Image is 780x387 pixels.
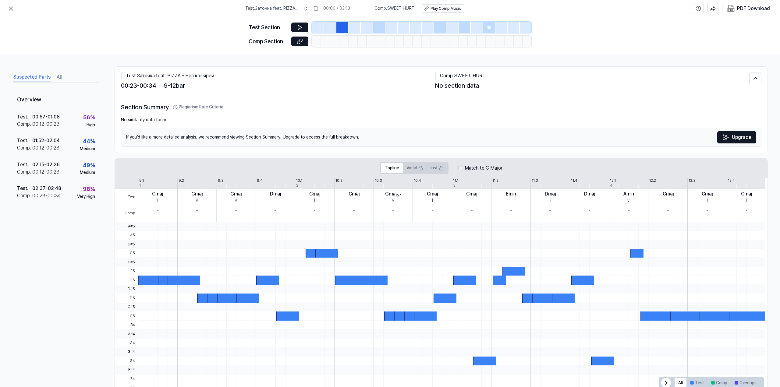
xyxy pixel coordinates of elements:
[353,214,355,220] div: -
[717,131,756,143] button: Upgrade
[353,207,355,214] div: -
[157,214,158,220] div: -
[722,134,729,141] img: Sparkles
[471,214,473,220] div: -
[707,198,708,204] div: I
[115,222,138,231] span: A#5
[235,214,237,220] div: -
[249,37,288,46] div: Comp Section
[414,178,421,183] div: 10.4
[628,207,630,214] div: -
[296,178,302,183] div: 10.1
[471,198,472,204] div: I
[465,164,502,172] label: Match to C Major
[191,190,203,198] div: Gmaj
[453,183,456,188] div: 3
[139,183,141,188] div: 1
[610,183,612,188] div: 4
[375,178,382,183] div: 10.3
[431,6,461,11] div: Play Comp Music
[349,190,360,198] div: Cmaj
[257,178,263,183] div: 9.4
[728,178,735,183] div: 12.4
[121,72,435,79] div: Test . Заточка feat. PIZZA - Без козырей
[235,198,237,204] div: V
[453,178,458,183] div: 11.1
[157,198,158,204] div: I
[431,214,433,220] div: -
[427,163,447,173] button: Inst
[706,207,708,214] div: -
[80,146,95,152] div: Medium
[396,193,401,197] sub: b7
[83,161,95,170] div: 49 %
[706,214,708,220] div: -
[545,190,556,198] div: Dmaj
[83,113,95,122] div: 56 %
[727,5,735,12] img: PDF Download
[121,128,761,147] div: If you’d like a more detailed analysis, we recommend viewing Section Summary. Upgrade to access t...
[506,190,516,198] div: Emin
[314,207,316,214] div: -
[32,144,59,152] div: 00:12 - 00:23
[218,178,224,183] div: 9.3
[549,207,551,214] div: -
[270,190,281,198] div: Dmaj
[422,4,465,13] button: Play Comp Music
[689,178,696,183] div: 12.3
[623,190,634,198] div: Amin
[121,117,761,123] div: No similarity data found.
[115,357,138,365] span: G4
[746,198,747,204] div: I
[435,72,749,79] div: Comp . SWEET HURT
[83,185,95,194] div: 98 %
[17,121,32,128] div: Comp .
[115,339,138,347] span: A4
[32,121,59,128] div: 00:12 - 00:23
[741,190,752,198] div: Cmaj
[164,81,185,90] span: 9 - 12 bar
[17,137,32,144] div: Test .
[668,198,668,204] div: I
[432,198,433,204] div: I
[335,178,342,183] div: 10.2
[115,329,138,338] span: A#4
[115,303,138,311] span: C#5
[115,294,138,302] span: D5
[628,214,630,220] div: -
[663,190,674,198] div: Cmaj
[549,214,551,220] div: -
[589,198,590,204] div: ii
[381,163,403,173] button: Topline
[32,113,60,121] div: 00:57 - 01:08
[746,214,747,220] div: -
[431,207,434,214] div: -
[667,214,669,220] div: -
[173,104,223,110] button: Plagiarism Rate Criteria
[115,276,138,284] span: E5
[471,207,473,214] div: -
[588,207,590,214] div: -
[196,214,198,220] div: -
[87,122,95,128] div: High
[627,198,630,204] div: vi
[196,198,198,204] div: V
[510,207,512,214] div: -
[121,102,761,112] h2: Section Summary
[115,347,138,356] span: G#4
[726,3,771,14] button: PDF Download
[115,240,138,249] span: G#5
[235,207,237,214] div: -
[275,198,276,204] div: ii
[12,91,100,109] div: Overview
[385,190,401,198] div: Gmaj
[649,178,656,183] div: 12.2
[403,163,427,173] button: Vocal
[83,137,95,146] div: 44 %
[392,207,394,214] div: -
[717,131,756,143] a: SparklesUpgrade
[115,311,138,320] span: C5
[32,137,60,144] div: 01:52 - 02:04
